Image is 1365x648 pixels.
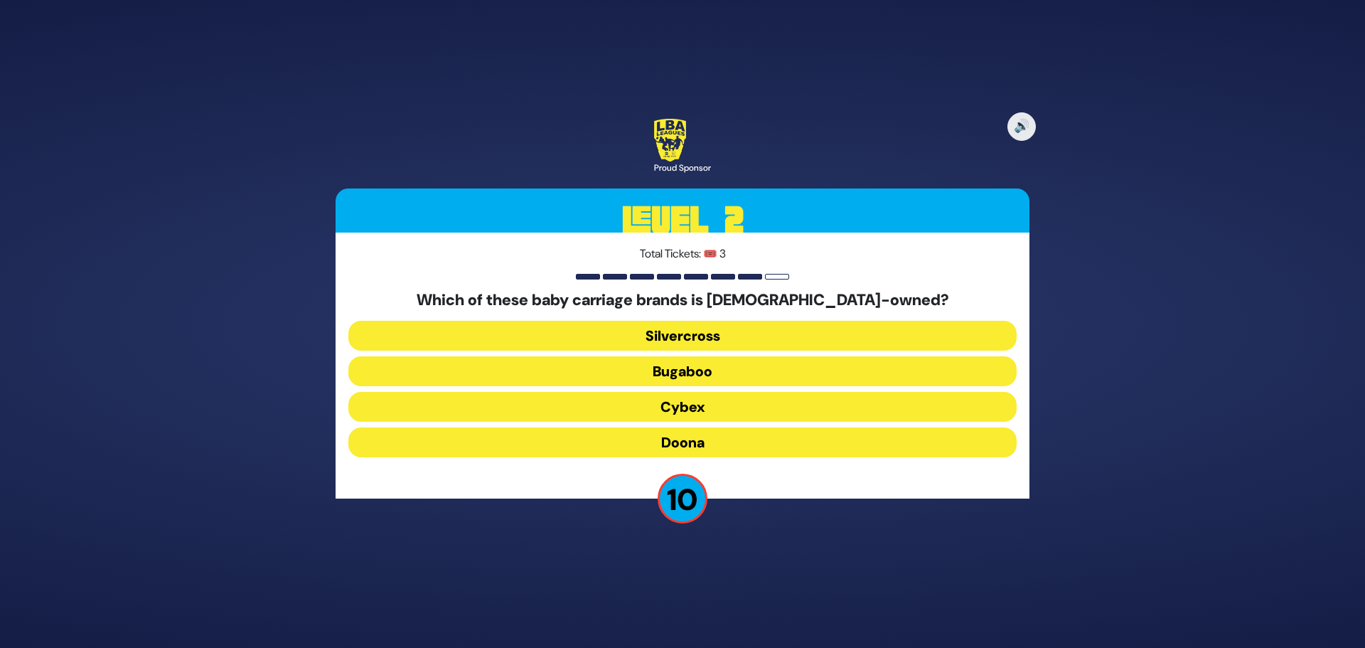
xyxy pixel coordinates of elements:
button: Bugaboo [348,356,1017,386]
img: LBA [654,119,686,161]
h5: Which of these baby carriage brands is [DEMOGRAPHIC_DATA]-owned? [348,291,1017,309]
button: Cybex [348,392,1017,422]
p: 10 [658,474,707,524]
button: Doona [348,427,1017,457]
p: Total Tickets: 🎟️ 3 [348,245,1017,262]
button: 🔊 [1007,112,1036,141]
div: Proud Sponsor [654,161,711,174]
button: Silvercross [348,321,1017,351]
h3: Level 2 [336,188,1029,253]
